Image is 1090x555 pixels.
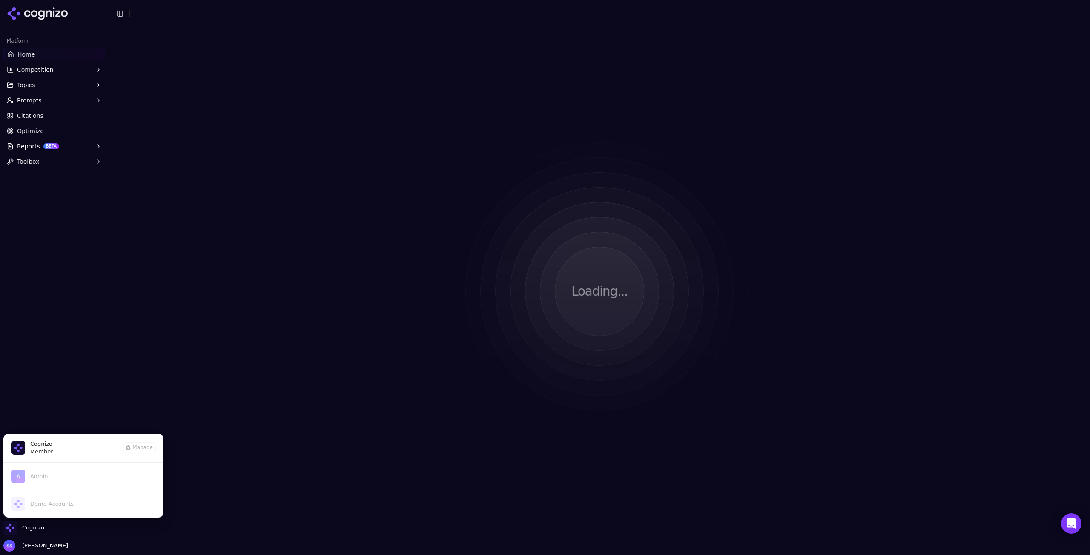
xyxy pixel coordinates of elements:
img: Cognizo [11,441,25,455]
span: Optimize [17,127,44,135]
span: Citations [17,111,43,120]
span: Cognizo [22,524,44,532]
span: Member [30,448,53,455]
span: Reports [17,142,40,151]
span: Topics [17,81,35,89]
div: Platform [3,34,105,48]
button: Close organization switcher [3,521,44,535]
p: Loading... [571,284,628,299]
img: Salih Sağdilek [3,540,15,552]
span: BETA [43,143,59,149]
div: Open Intercom Messenger [1061,513,1081,534]
span: Competition [17,65,54,74]
span: Home [17,50,35,59]
div: List of all organization memberships [3,462,164,518]
span: Cognizo [30,440,53,448]
span: [PERSON_NAME] [19,542,68,549]
div: Cognizo is active [3,434,163,518]
img: Cognizo [3,521,17,535]
span: Toolbox [17,157,40,166]
span: Prompts [17,96,42,105]
button: Open user button [3,540,68,552]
